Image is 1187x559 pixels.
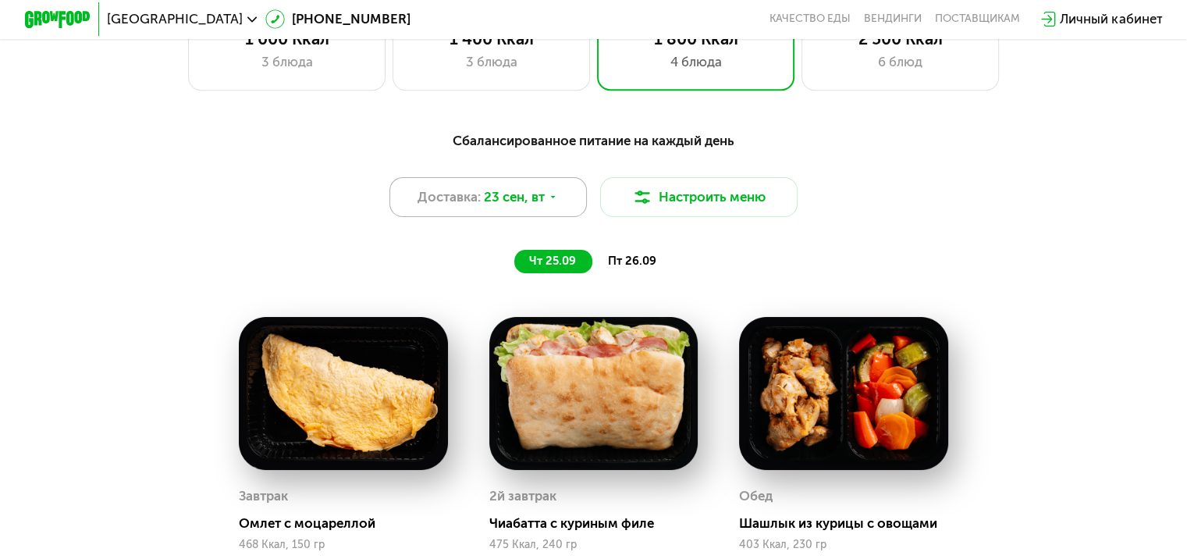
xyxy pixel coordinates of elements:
[239,515,460,532] div: Омлет с моцареллой
[739,484,773,509] div: Обед
[418,187,481,207] span: Доставка:
[529,254,576,268] span: чт 25.09
[265,9,410,29] a: [PHONE_NUMBER]
[239,539,448,551] div: 468 Ккал, 150 гр
[489,484,556,509] div: 2й завтрак
[600,177,798,217] button: Настроить меню
[1060,9,1162,29] div: Личный кабинет
[864,12,922,26] a: Вендинги
[935,12,1020,26] div: поставщикам
[484,187,545,207] span: 23 сен, вт
[205,52,368,72] div: 3 блюда
[739,515,961,532] div: Шашлык из курицы с овощами
[739,539,948,551] div: 403 Ккал, 230 гр
[769,12,851,26] a: Качество еды
[489,515,711,532] div: Чиабатта с куриным филе
[105,130,1082,151] div: Сбалансированное питание на каждый день
[607,254,656,268] span: пт 26.09
[614,52,777,72] div: 4 блюда
[239,484,288,509] div: Завтрак
[410,52,573,72] div: 3 блюда
[489,539,698,551] div: 475 Ккал, 240 гр
[819,52,982,72] div: 6 блюд
[107,12,243,26] span: [GEOGRAPHIC_DATA]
